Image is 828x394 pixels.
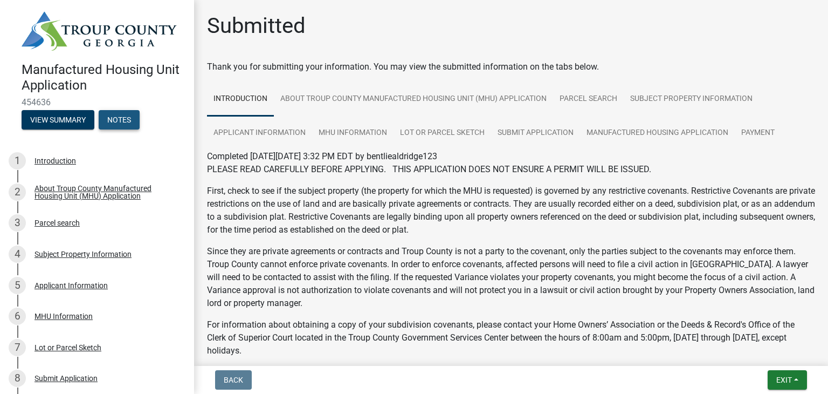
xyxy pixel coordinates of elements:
[207,13,306,39] h1: Submitted
[207,163,815,176] p: PLEASE READ CAREFULLY BEFORE APPLYING. THIS APPLICATION DOES NOT ENSURE A PERMIT WILL BE ISSUED.
[580,116,735,151] a: Manufactured Housing Application
[34,344,101,351] div: Lot or Parcel Sketch
[9,214,26,232] div: 3
[9,370,26,387] div: 8
[207,245,815,310] p: Since they are private agreements or contracts and Troup County is not a party to the covenant, o...
[274,82,553,117] a: About Troup County Manufactured Housing Unit (MHU) Application
[207,60,815,73] div: Thank you for submitting your information. You may view the submitted information on the tabs below.
[553,82,624,117] a: Parcel search
[207,116,312,151] a: Applicant Information
[9,277,26,294] div: 5
[776,376,792,384] span: Exit
[22,110,94,130] button: View Summary
[735,116,781,151] a: Payment
[34,282,108,289] div: Applicant Information
[624,82,759,117] a: Subject Property Information
[224,376,243,384] span: Back
[207,82,274,117] a: Introduction
[491,116,580,151] a: Submit Application
[34,219,80,227] div: Parcel search
[22,11,177,51] img: Troup County, Georgia
[394,116,491,151] a: Lot or Parcel Sketch
[99,110,140,130] button: Notes
[22,62,185,93] h4: Manufactured Housing Unit Application
[312,116,394,151] a: MHU Information
[207,151,437,161] span: Completed [DATE][DATE] 3:32 PM EDT by bentliealdridge123
[34,185,177,200] div: About Troup County Manufactured Housing Unit (MHU) Application
[9,339,26,356] div: 7
[9,246,26,263] div: 4
[768,370,807,390] button: Exit
[9,184,26,201] div: 2
[207,185,815,236] p: First, check to see if the subject property (the property for which the MHU is requested) is gove...
[22,117,94,125] wm-modal-confirm: Summary
[34,375,98,382] div: Submit Application
[9,308,26,325] div: 6
[99,117,140,125] wm-modal-confirm: Notes
[207,318,815,357] p: For information about obtaining a copy of your subdivision covenants, please contact your Home Ow...
[215,370,252,390] button: Back
[34,157,76,165] div: Introduction
[34,313,93,320] div: MHU Information
[9,152,26,169] div: 1
[22,97,172,107] span: 454636
[34,250,132,258] div: Subject Property Information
